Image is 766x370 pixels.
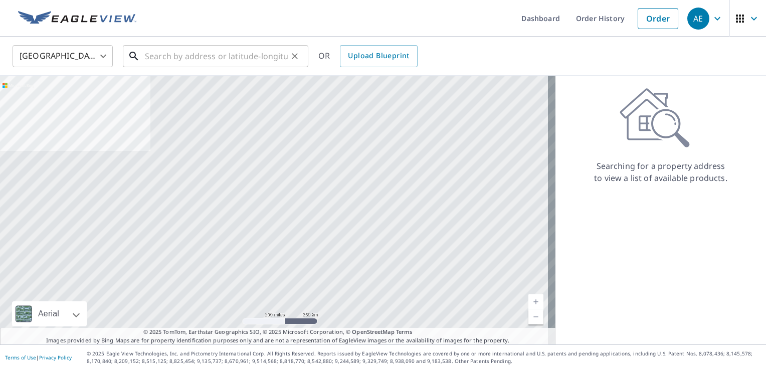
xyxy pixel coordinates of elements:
div: Aerial [35,301,62,326]
a: Upload Blueprint [340,45,417,67]
button: Clear [288,49,302,63]
p: © 2025 Eagle View Technologies, Inc. and Pictometry International Corp. All Rights Reserved. Repo... [87,350,761,365]
a: Order [638,8,678,29]
img: EV Logo [18,11,136,26]
span: © 2025 TomTom, Earthstar Geographics SIO, © 2025 Microsoft Corporation, © [143,328,413,336]
div: OR [318,45,418,67]
div: [GEOGRAPHIC_DATA] [13,42,113,70]
p: | [5,354,72,360]
p: Searching for a property address to view a list of available products. [594,160,728,184]
a: Terms of Use [5,354,36,361]
a: OpenStreetMap [352,328,394,335]
div: Aerial [12,301,87,326]
input: Search by address or latitude-longitude [145,42,288,70]
a: Privacy Policy [39,354,72,361]
div: AE [687,8,709,30]
a: Current Level 5, Zoom In [528,294,543,309]
span: Upload Blueprint [348,50,409,62]
a: Current Level 5, Zoom Out [528,309,543,324]
a: Terms [396,328,413,335]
